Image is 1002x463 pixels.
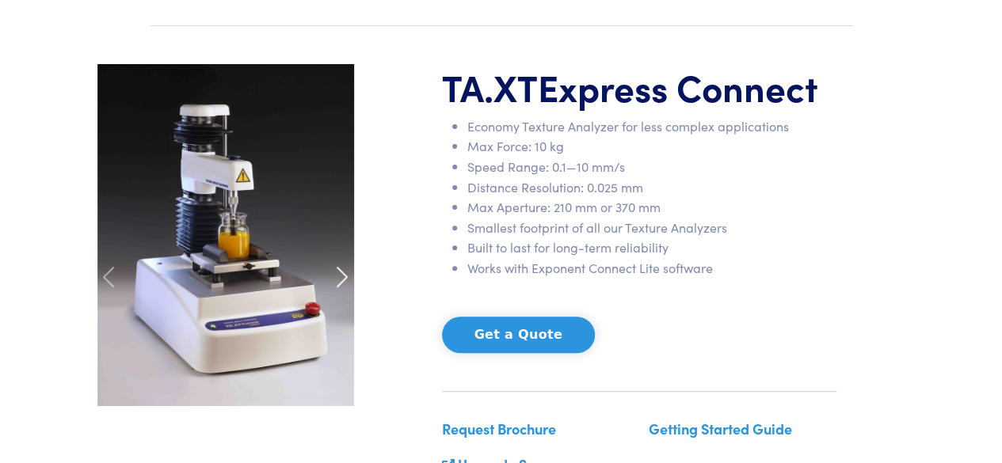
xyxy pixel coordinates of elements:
[538,61,818,112] span: Express Connect
[467,116,836,137] li: Economy Texture Analyzer for less complex applications
[442,64,836,110] h1: TA.XT
[467,136,836,157] li: Max Force: 10 kg
[442,419,556,438] a: Request Brochure
[467,197,836,218] li: Max Aperture: 210 mm or 370 mm
[467,237,836,258] li: Built to last for long-term reliability
[442,317,595,353] button: Get a Quote
[467,258,836,279] li: Works with Exponent Connect Lite software
[467,177,836,198] li: Distance Resolution: 0.025 mm
[97,64,354,406] img: carousel-express-bloom.jpg
[649,419,792,438] a: Getting Started Guide
[467,157,836,177] li: Speed Range: 0.1—10 mm/s
[467,218,836,238] li: Smallest footprint of all our Texture Analyzers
